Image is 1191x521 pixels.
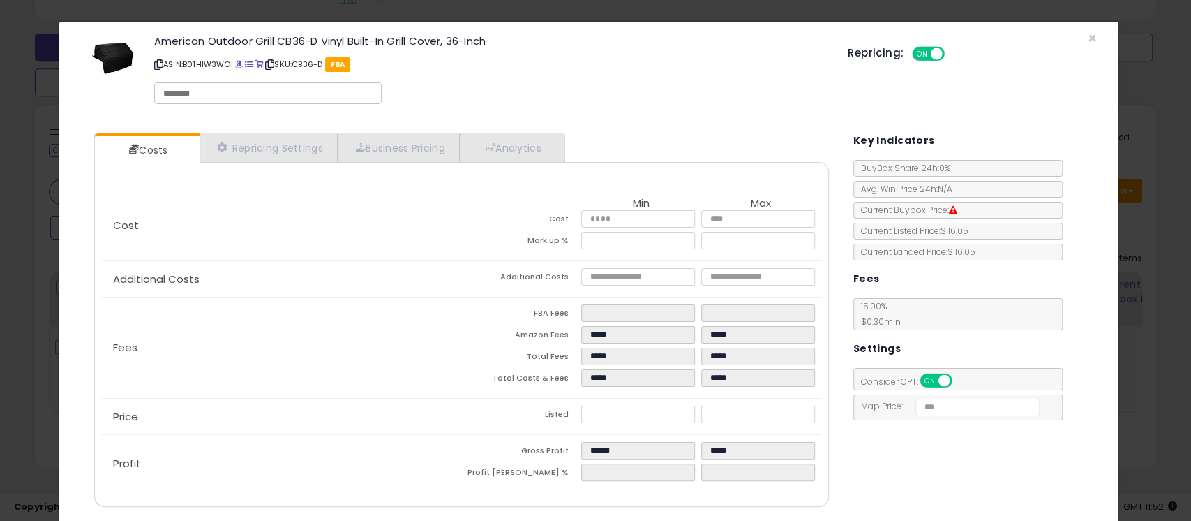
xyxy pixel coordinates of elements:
p: Cost [102,220,461,231]
span: 15.00 % [854,300,901,328]
td: Total Costs & Fees [461,369,581,391]
span: Map Price: [854,400,1040,412]
span: FBA [325,57,351,72]
td: Gross Profit [461,442,581,464]
h3: American Outdoor Grill CB36-D Vinyl Built-In Grill Cover, 36-Inch [154,36,827,46]
span: $0.30 min [854,316,901,328]
a: Analytics [460,133,563,162]
p: Additional Costs [102,274,461,285]
td: Listed [461,406,581,427]
th: Max [701,198,821,210]
h5: Fees [853,270,880,288]
a: BuyBox page [235,59,243,70]
span: Avg. Win Price 24h: N/A [854,183,952,195]
p: Profit [102,458,461,469]
td: Profit [PERSON_NAME] % [461,464,581,485]
td: Amazon Fees [461,326,581,348]
p: ASIN: B01HIW3WOI | SKU: CB36-D [154,53,827,75]
img: 41fz5WHhDqL._SL60_.jpg [91,36,133,78]
span: Consider CPT: [854,376,971,388]
a: Business Pricing [338,133,460,162]
h5: Settings [853,340,901,358]
th: Min [581,198,701,210]
td: Total Fees [461,348,581,369]
span: BuyBox Share 24h: 0% [854,162,950,174]
span: Current Landed Price: $116.05 [854,246,975,258]
a: Repricing Settings [200,133,338,162]
i: Suppressed Buy Box [949,206,957,214]
span: OFF [943,48,965,60]
span: × [1088,28,1097,48]
h5: Key Indicators [853,132,935,149]
span: ON [921,375,938,387]
span: OFF [950,375,972,387]
h5: Repricing: [848,47,904,59]
td: Cost [461,210,581,232]
td: Mark up % [461,232,581,254]
span: Current Listed Price: $116.05 [854,225,968,237]
p: Price [102,411,461,423]
a: Your listing only [255,59,263,70]
span: ON [913,48,931,60]
a: Costs [95,136,198,164]
td: FBA Fees [461,304,581,326]
span: Current Buybox Price: [854,204,957,216]
p: Fees [102,342,461,353]
a: All offer listings [245,59,253,70]
td: Additional Costs [461,268,581,290]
